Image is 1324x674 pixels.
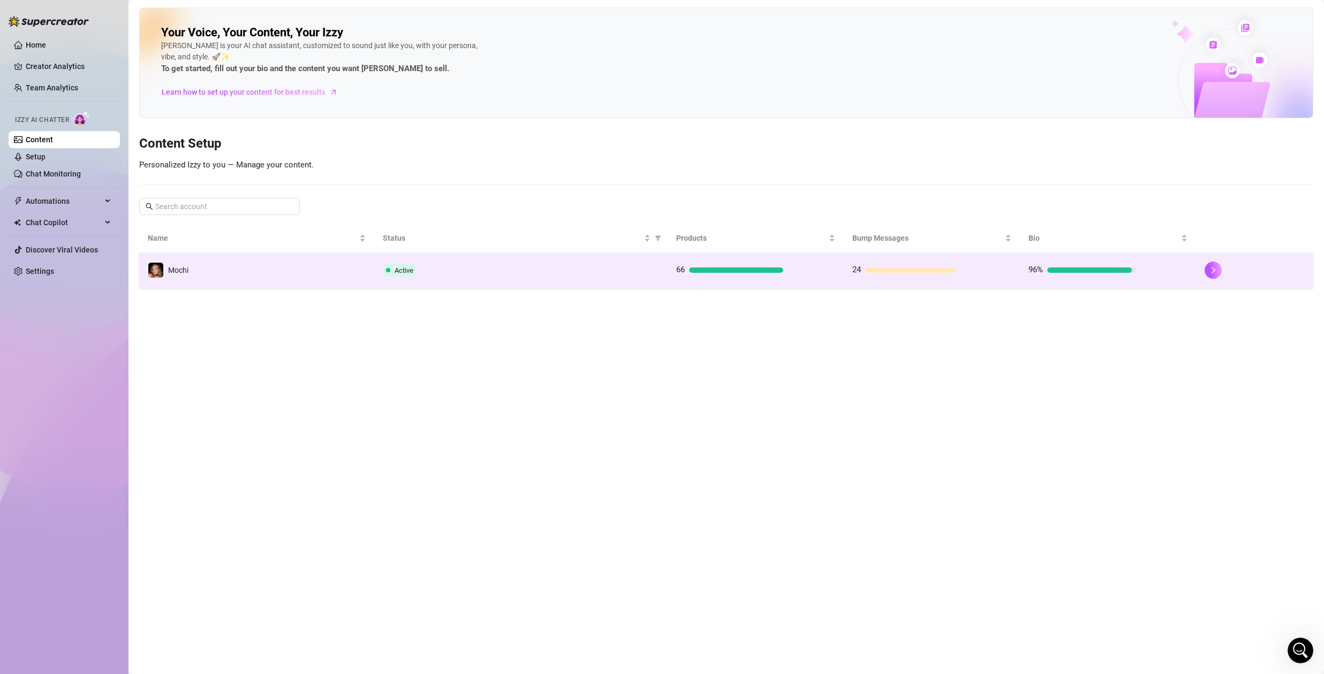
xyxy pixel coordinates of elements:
img: logo-BBDzfeDw.svg [9,16,89,27]
a: Learn how to set up your content for best results [161,83,346,101]
span: arrow-right [328,87,339,97]
th: Products [668,224,844,253]
img: Chat Copilot [14,219,21,226]
strong: To get started, fill out your bio and the content you want [PERSON_NAME] to sell. [161,64,449,73]
span: Mochi [168,266,188,274]
span: Bump Messages [852,232,1003,244]
img: Mochi [148,263,163,278]
span: right [1209,266,1217,274]
a: Chat Monitoring [26,170,81,178]
span: 96% [1028,265,1043,274]
div: [PERSON_NAME] is your AI chat assistant, customized to sound just like you, with your persona, vi... [161,40,482,75]
span: thunderbolt [14,197,22,205]
img: ai-chatter-content-library-cLFOSyPT.png [1147,9,1313,118]
a: Home [26,41,46,49]
span: Bio [1028,232,1179,244]
button: right [1205,262,1222,279]
th: Bump Messages [844,224,1020,253]
img: AI Chatter [73,111,90,126]
span: Personalized Izzy to you — Manage your content. [139,160,314,170]
span: Automations [26,193,102,210]
a: Setup [26,152,46,161]
th: Bio [1020,224,1196,253]
span: filter [655,235,661,241]
span: Active [395,266,413,274]
span: Products [676,232,827,244]
a: Team Analytics [26,83,78,92]
span: Status [383,232,642,244]
h2: Your Voice, Your Content, Your Izzy [161,25,343,40]
span: search [146,203,153,210]
a: Discover Viral Videos [26,246,98,254]
a: Settings [26,267,54,275]
span: 66 [676,265,685,274]
span: Izzy AI Chatter [15,115,69,125]
span: 24 [852,265,861,274]
th: Name [139,224,374,253]
a: Creator Analytics [26,58,111,75]
th: Status [374,224,668,253]
iframe: Intercom live chat [1288,638,1313,663]
span: Chat Copilot [26,214,102,231]
h3: Content Setup [139,135,1313,152]
span: filter [653,230,663,246]
span: Learn how to set up your content for best results [162,86,326,98]
input: Search account [155,201,285,212]
a: Content [26,135,53,144]
span: Name [148,232,357,244]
